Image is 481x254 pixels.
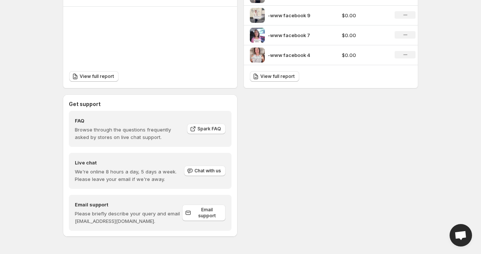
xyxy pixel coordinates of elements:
[268,51,324,59] p: -www facebook 4
[342,51,386,59] p: $0.00
[268,31,324,39] p: -www facebook 7
[268,12,324,19] p: -www facebook 9
[450,224,472,247] a: Open chat
[193,207,221,219] span: Email support
[80,73,114,79] span: View full report
[75,201,182,208] h4: Email support
[342,31,386,39] p: $0.00
[197,126,221,132] span: Spark FAQ
[182,205,226,221] a: Email support
[250,48,265,63] img: -www facebook 4
[260,73,295,79] span: View full report
[75,159,183,166] h4: Live chat
[250,28,265,43] img: -www facebook 7
[184,166,226,176] button: Chat with us
[75,126,182,141] p: Browse through the questions frequently asked by stores on live chat support.
[75,117,182,124] h4: FAQ
[250,8,265,23] img: -www facebook 9
[75,168,183,183] p: We're online 8 hours a day, 5 days a week. Please leave your email if we're away.
[342,12,386,19] p: $0.00
[194,168,221,174] span: Chat with us
[69,71,119,82] a: View full report
[187,124,226,134] a: Spark FAQ
[69,100,101,108] h3: Get support
[250,71,299,82] a: View full report
[75,210,182,225] p: Please briefly describe your query and email [EMAIL_ADDRESS][DOMAIN_NAME].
